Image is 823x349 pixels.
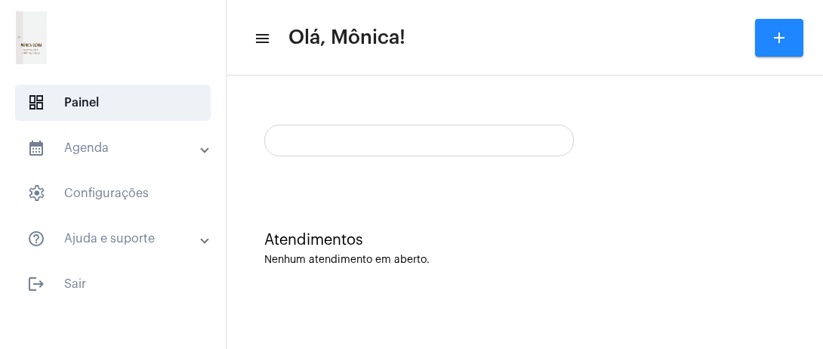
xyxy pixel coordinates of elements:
[27,230,202,248] mat-panel-title: Ajuda e suporte
[12,8,51,68] img: 21e865a3-0c32-a0ee-b1ff-d681ccd3ac4b.png
[27,139,45,157] mat-icon: sidenav icon
[27,139,202,157] mat-panel-title: Agenda
[770,29,788,47] mat-icon: add
[27,230,45,248] mat-icon: sidenav icon
[264,255,785,266] div: Nenhum atendimento em aberto.
[288,26,405,50] span: Olá, Mônica!
[27,184,45,202] span: sidenav icon
[27,275,45,293] mat-icon: sidenav icon
[15,85,211,121] span: Painel
[254,29,269,48] mat-icon: sidenav icon
[9,130,226,166] mat-expansion-panel-header: sidenav iconAgenda
[9,221,226,257] mat-expansion-panel-header: sidenav iconAjuda e suporte
[15,175,211,212] span: Configurações
[27,94,45,112] span: sidenav icon
[264,232,785,249] div: Atendimentos
[15,266,211,302] span: Sair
